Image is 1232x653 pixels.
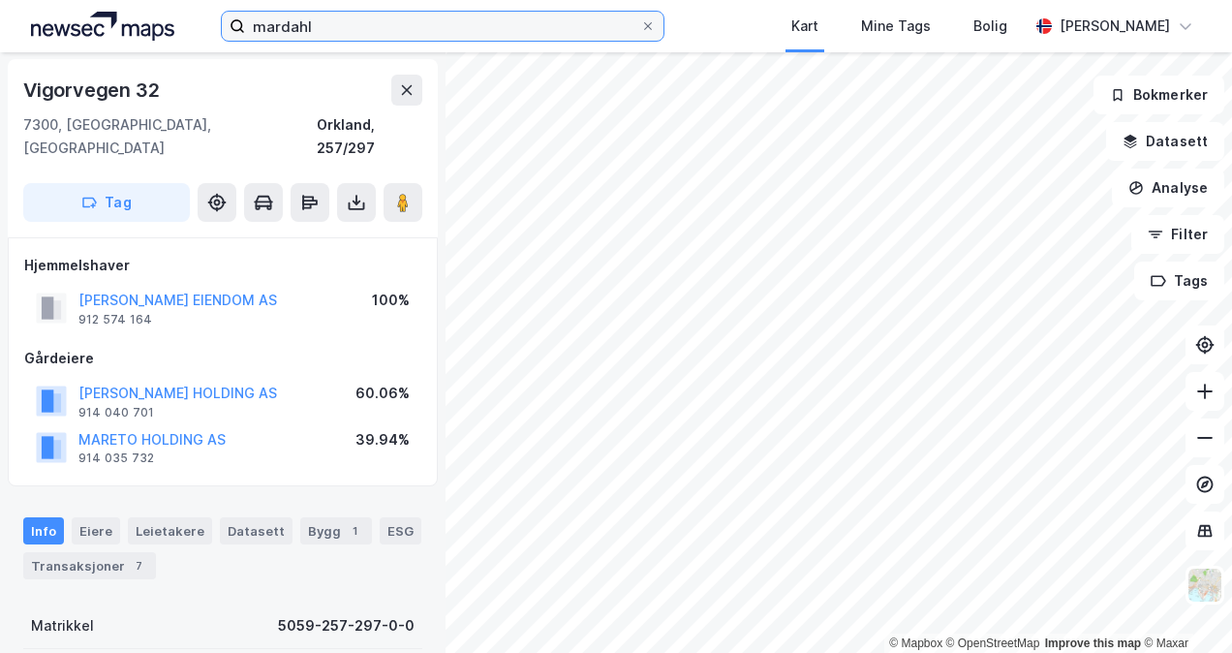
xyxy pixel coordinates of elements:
div: Orkland, 257/297 [317,113,422,160]
button: Filter [1131,215,1224,254]
div: Datasett [220,517,293,544]
div: Info [23,517,64,544]
div: ESG [380,517,421,544]
button: Analyse [1112,169,1224,207]
div: Bolig [973,15,1007,38]
div: Hjemmelshaver [24,254,421,277]
div: 100% [372,289,410,312]
button: Tags [1134,262,1224,300]
div: 914 040 701 [78,405,154,420]
img: logo.a4113a55bc3d86da70a041830d287a7e.svg [31,12,174,41]
button: Tag [23,183,190,222]
div: Vigorvegen 32 [23,75,163,106]
div: Matrikkel [31,614,94,637]
div: Leietakere [128,517,212,544]
input: Søk på adresse, matrikkel, gårdeiere, leietakere eller personer [245,12,639,41]
a: Mapbox [889,637,942,650]
div: Eiere [72,517,120,544]
div: 912 574 164 [78,312,152,327]
a: Improve this map [1045,637,1141,650]
div: Kart [791,15,818,38]
div: 60.06% [355,382,410,405]
div: 7300, [GEOGRAPHIC_DATA], [GEOGRAPHIC_DATA] [23,113,317,160]
a: OpenStreetMap [946,637,1040,650]
div: 7 [129,556,148,575]
button: Bokmerker [1093,76,1224,114]
iframe: Chat Widget [1135,560,1232,653]
div: Bygg [300,517,372,544]
div: Transaksjoner [23,552,156,579]
div: 39.94% [355,428,410,451]
div: 5059-257-297-0-0 [278,614,415,637]
button: Datasett [1106,122,1224,161]
div: Gårdeiere [24,347,421,370]
div: 1 [345,521,364,541]
div: Mine Tags [861,15,931,38]
div: 914 035 732 [78,451,154,466]
div: [PERSON_NAME] [1060,15,1170,38]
